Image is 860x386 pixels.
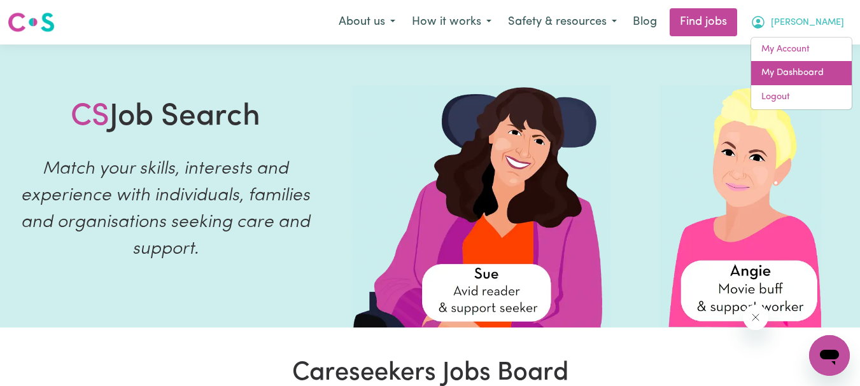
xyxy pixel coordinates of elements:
[71,102,109,132] span: CS
[670,8,737,36] a: Find jobs
[751,37,852,110] div: My Account
[500,9,625,36] button: Safety & resources
[8,8,55,37] a: Careseekers logo
[809,335,850,376] iframe: Button to launch messaging window
[742,9,852,36] button: My Account
[71,99,260,136] h1: Job Search
[743,305,768,330] iframe: Close message
[625,8,665,36] a: Blog
[8,11,55,34] img: Careseekers logo
[751,85,852,109] a: Logout
[8,9,77,19] span: Need any help?
[751,38,852,62] a: My Account
[15,156,316,263] p: Match your skills, interests and experience with individuals, families and organisations seeking ...
[404,9,500,36] button: How it works
[330,9,404,36] button: About us
[771,16,844,30] span: [PERSON_NAME]
[751,61,852,85] a: My Dashboard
